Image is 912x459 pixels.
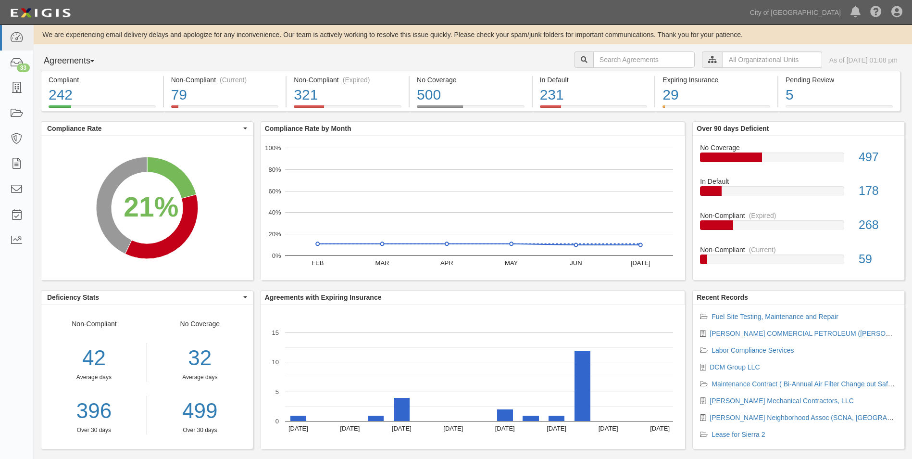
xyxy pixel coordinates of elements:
[41,105,163,113] a: Compliant242
[417,85,525,105] div: 500
[49,85,156,105] div: 242
[650,425,670,432] text: [DATE]
[697,125,769,132] b: Over 90 days Deficient
[47,293,241,302] span: Deficiency Stats
[540,75,648,85] div: In Default
[693,177,904,186] div: In Default
[294,85,401,105] div: 321
[410,105,532,113] a: No Coverage500
[287,105,409,113] a: Non-Compliant(Expired)321
[710,363,760,371] a: DCM Group LLC
[851,251,904,268] div: 59
[417,75,525,85] div: No Coverage
[275,418,279,425] text: 0
[147,319,253,434] div: No Coverage
[41,136,253,280] svg: A chart.
[41,373,147,382] div: Average days
[662,75,770,85] div: Expiring Insurance
[312,259,324,267] text: FEB
[268,187,281,194] text: 60%
[41,319,147,434] div: Non-Compliant
[440,259,453,267] text: APR
[778,105,900,113] a: Pending Review5
[7,4,74,22] img: logo-5460c22ac91f19d4615b14bd174203de0afe785f0fc80cf4dbbc73dc1793850b.png
[700,143,897,177] a: No Coverage497
[505,259,518,267] text: MAY
[540,85,648,105] div: 231
[870,7,882,18] i: Help Center - Complianz
[265,125,351,132] b: Compliance Rate by Month
[41,396,147,426] a: 396
[547,425,566,432] text: [DATE]
[268,166,281,173] text: 80%
[851,217,904,234] div: 268
[124,188,178,227] div: 21%
[749,211,776,220] div: (Expired)
[268,209,281,216] text: 40%
[154,426,246,434] div: Over 30 days
[294,75,401,85] div: Non-Compliant (Expired)
[265,293,382,301] b: Agreements with Expiring Insurance
[710,397,854,405] a: [PERSON_NAME] Mechanical Contractors, LLC
[171,85,279,105] div: 79
[700,211,897,245] a: Non-Compliant(Expired)268
[275,388,279,395] text: 5
[851,149,904,166] div: 497
[268,230,281,238] text: 20%
[47,124,241,133] span: Compliance Rate
[220,75,247,85] div: (Current)
[272,358,278,366] text: 10
[343,75,370,85] div: (Expired)
[495,425,515,432] text: [DATE]
[700,245,897,272] a: Non-Compliant(Current)59
[154,343,246,373] div: 32
[712,346,794,354] a: Labor Compliance Services
[593,51,695,68] input: Search Agreements
[392,425,412,432] text: [DATE]
[164,105,286,113] a: Non-Compliant(Current)79
[171,75,279,85] div: Non-Compliant (Current)
[41,291,253,304] button: Deficiency Stats
[154,396,246,426] a: 499
[697,293,748,301] b: Recent Records
[261,136,685,280] svg: A chart.
[570,259,582,267] text: JUN
[693,211,904,220] div: Non-Compliant
[745,3,846,22] a: City of [GEOGRAPHIC_DATA]
[655,105,777,113] a: Expiring Insurance29
[41,426,147,434] div: Over 30 days
[662,85,770,105] div: 29
[749,245,776,255] div: (Current)
[261,305,685,449] svg: A chart.
[712,313,838,320] a: Fuel Site Testing, Maintenance and Repair
[786,75,893,85] div: Pending Review
[786,85,893,105] div: 5
[34,30,912,39] div: We are experiencing email delivery delays and apologize for any inconvenience. Our team is active...
[443,425,463,432] text: [DATE]
[829,55,898,65] div: As of [DATE] 01:08 pm
[693,143,904,153] div: No Coverage
[272,329,278,336] text: 15
[265,144,281,152] text: 100%
[851,182,904,200] div: 178
[288,425,308,432] text: [DATE]
[49,75,156,85] div: Compliant
[154,373,246,382] div: Average days
[340,425,360,432] text: [DATE]
[533,105,655,113] a: In Default231
[723,51,822,68] input: All Organizational Units
[631,259,650,267] text: [DATE]
[272,252,281,259] text: 0%
[598,425,618,432] text: [DATE]
[41,343,147,373] div: 42
[712,431,765,438] a: Lease for Sierra 2
[17,64,30,72] div: 33
[41,51,113,71] button: Agreements
[693,245,904,255] div: Non-Compliant
[41,122,253,135] button: Compliance Rate
[375,259,389,267] text: MAR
